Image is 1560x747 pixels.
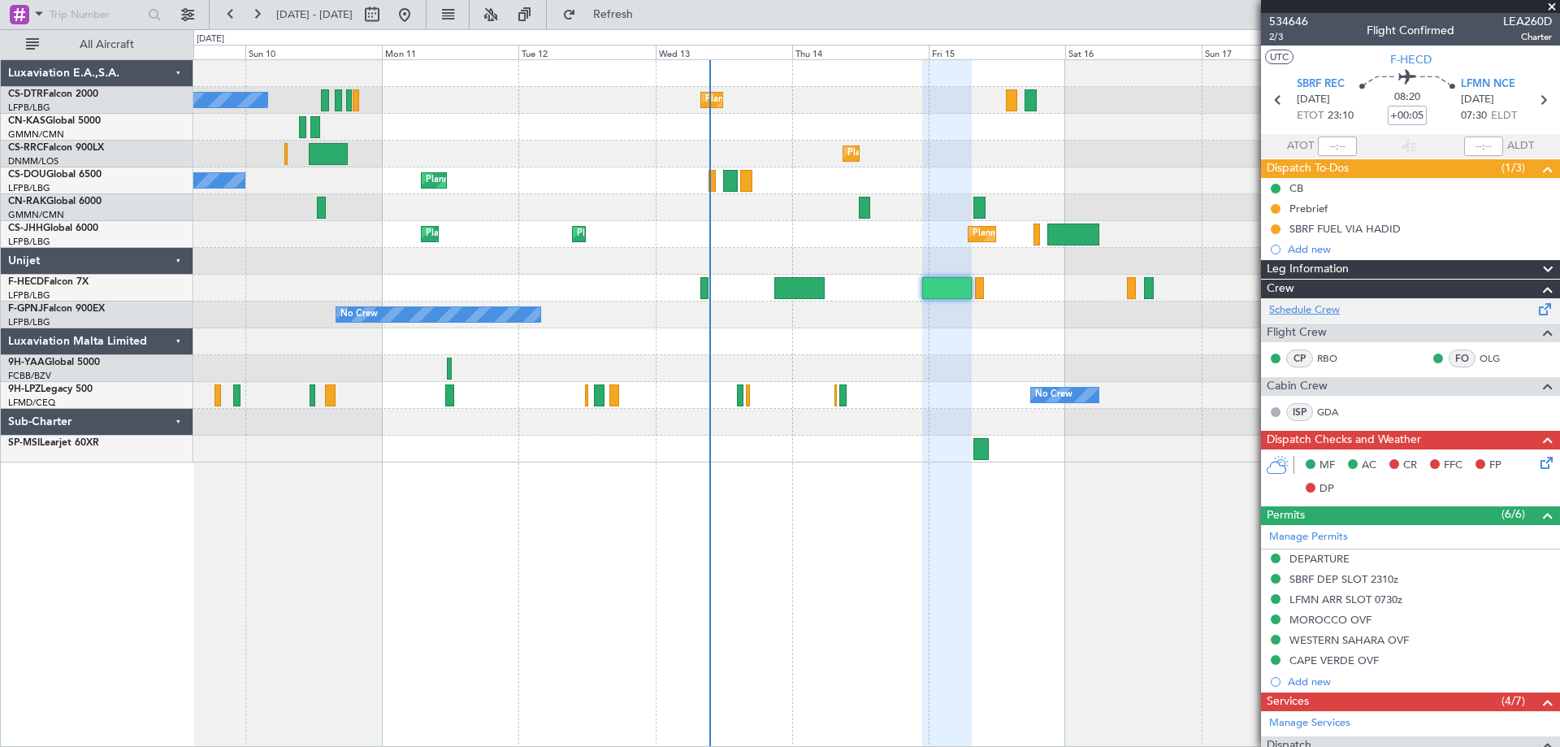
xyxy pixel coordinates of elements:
div: Wed 13 [656,45,792,59]
div: FO [1449,350,1475,367]
a: CS-DTRFalcon 2000 [8,89,98,99]
span: CN-RAK [8,197,46,206]
div: Planned Maint [GEOGRAPHIC_DATA] ([GEOGRAPHIC_DATA]) [426,168,682,193]
a: Manage Services [1269,715,1350,732]
div: SBRF FUEL VIA HADID [1289,222,1401,236]
a: LFPB/LBG [8,289,50,302]
div: Flight Confirmed [1367,22,1454,39]
a: GMMN/CMN [8,209,64,221]
a: CS-DOUGlobal 6500 [8,170,102,180]
div: MOROCCO OVF [1289,613,1371,627]
div: Add new [1288,242,1552,256]
span: F-HECD [8,277,44,287]
span: Services [1267,693,1309,711]
span: CN-KAS [8,116,45,126]
span: 534646 [1269,13,1308,30]
span: Cabin Crew [1267,377,1328,396]
span: ALDT [1507,138,1534,154]
button: All Aircraft [18,32,176,58]
div: Sun 17 [1202,45,1338,59]
span: CS-RRC [8,143,43,153]
div: Planned Maint [GEOGRAPHIC_DATA] ([GEOGRAPHIC_DATA]) [426,222,682,246]
div: CP [1286,350,1313,367]
div: Sun 10 [245,45,382,59]
div: Mon 11 [382,45,518,59]
span: (6/6) [1501,506,1525,523]
a: LFPB/LBG [8,236,50,248]
span: [DATE] [1461,92,1494,108]
a: CN-RAKGlobal 6000 [8,197,102,206]
div: Planned Maint [GEOGRAPHIC_DATA] ([GEOGRAPHIC_DATA]) [973,222,1228,246]
a: GMMN/CMN [8,128,64,141]
a: 9H-LPZLegacy 500 [8,384,93,394]
span: Leg Information [1267,260,1349,279]
a: LFMD/CEQ [8,397,55,409]
a: LFPB/LBG [8,102,50,114]
div: Add new [1288,675,1552,688]
span: CR [1403,458,1417,474]
input: Trip Number [50,2,143,27]
div: Thu 14 [792,45,929,59]
div: CAPE VERDE OVF [1289,654,1379,667]
span: F-HECD [1390,51,1432,68]
button: Refresh [555,2,652,28]
span: ATOT [1287,138,1314,154]
div: Sat 16 [1065,45,1202,59]
div: LFMN ARR SLOT 0730z [1289,593,1402,606]
input: --:-- [1318,137,1357,156]
span: [DATE] - [DATE] [276,7,353,22]
div: [DATE] [197,33,224,46]
a: CN-KASGlobal 5000 [8,116,101,126]
span: 9H-YAA [8,358,45,367]
div: Planned Maint Sofia [705,88,788,112]
a: FCBB/BZV [8,370,51,382]
div: Fri 15 [929,45,1065,59]
span: (4/7) [1501,693,1525,710]
div: WESTERN SAHARA OVF [1289,633,1409,647]
div: DEPARTURE [1289,552,1350,566]
div: No Crew [1035,383,1072,407]
span: F-GPNJ [8,304,43,314]
span: AC [1362,458,1376,474]
span: LEA260D [1503,13,1552,30]
span: SBRF REC [1297,76,1345,93]
a: 9H-YAAGlobal 5000 [8,358,100,367]
span: 2/3 [1269,30,1308,44]
span: All Aircraft [42,39,171,50]
div: Planned Maint Lagos ([PERSON_NAME]) [847,141,1016,166]
button: UTC [1265,50,1293,64]
span: Permits [1267,506,1305,525]
span: SP-MSI [8,438,40,448]
a: DNMM/LOS [8,155,58,167]
span: DP [1319,481,1334,497]
span: 23:10 [1328,108,1354,124]
span: CS-DTR [8,89,43,99]
a: LFPB/LBG [8,316,50,328]
span: MF [1319,458,1335,474]
div: Prebrief [1289,202,1328,215]
a: RBO [1317,351,1354,366]
span: FFC [1444,458,1462,474]
div: Tue 12 [518,45,655,59]
a: CS-RRCFalcon 900LX [8,143,104,153]
a: SP-MSILearjet 60XR [8,438,99,448]
div: SBRF DEP SLOT 2310z [1289,572,1398,586]
span: 08:20 [1394,89,1420,106]
span: ETOT [1297,108,1324,124]
span: [DATE] [1297,92,1330,108]
div: CB [1289,181,1303,195]
span: Dispatch Checks and Weather [1267,431,1421,450]
a: CS-JHHGlobal 6000 [8,224,98,233]
a: F-HECDFalcon 7X [8,277,89,287]
span: 9H-LPZ [8,384,41,394]
span: CS-DOU [8,170,46,180]
span: LFMN NCE [1461,76,1515,93]
div: Planned Maint [GEOGRAPHIC_DATA] ([GEOGRAPHIC_DATA]) [577,222,833,246]
div: No Crew [340,302,378,327]
span: Dispatch To-Dos [1267,159,1349,178]
a: Schedule Crew [1269,302,1340,319]
a: GDA [1317,405,1354,419]
span: 07:30 [1461,108,1487,124]
span: CS-JHH [8,224,43,233]
a: OLG [1480,351,1516,366]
